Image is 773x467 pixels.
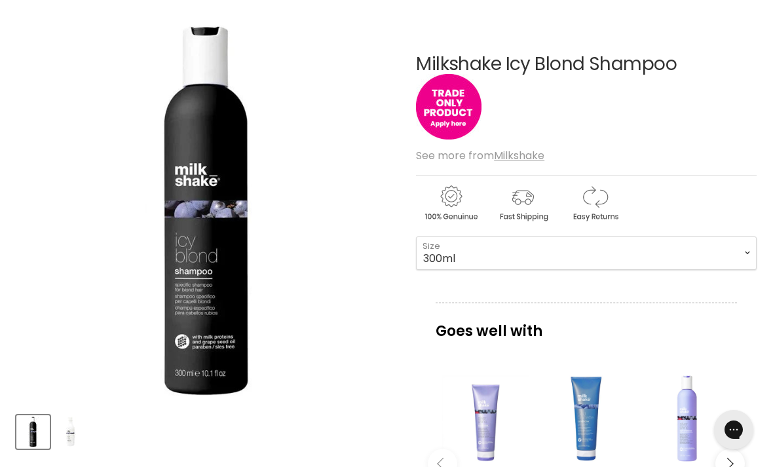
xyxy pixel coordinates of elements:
img: Milkshake Icy Blond Shampoo [18,417,48,447]
div: Product thumbnails [14,411,400,449]
img: Milkshake Icy Blond Shampoo [55,417,86,447]
button: Milkshake Icy Blond Shampoo [16,415,50,449]
img: shipping.gif [488,183,557,223]
span: See more from [416,148,544,163]
img: genuine.gif [416,183,485,223]
img: tradeonly_small.jpg [416,74,481,140]
p: Goes well with [436,303,737,346]
a: Milkshake [494,148,544,163]
button: Milkshake Icy Blond Shampoo [54,415,87,449]
h1: Milkshake Icy Blond Shampoo [416,54,757,75]
div: Milkshake Icy Blond Shampoo image. Click or Scroll to Zoom. [16,22,398,403]
img: returns.gif [560,183,630,223]
iframe: Gorgias live chat messenger [707,405,760,454]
